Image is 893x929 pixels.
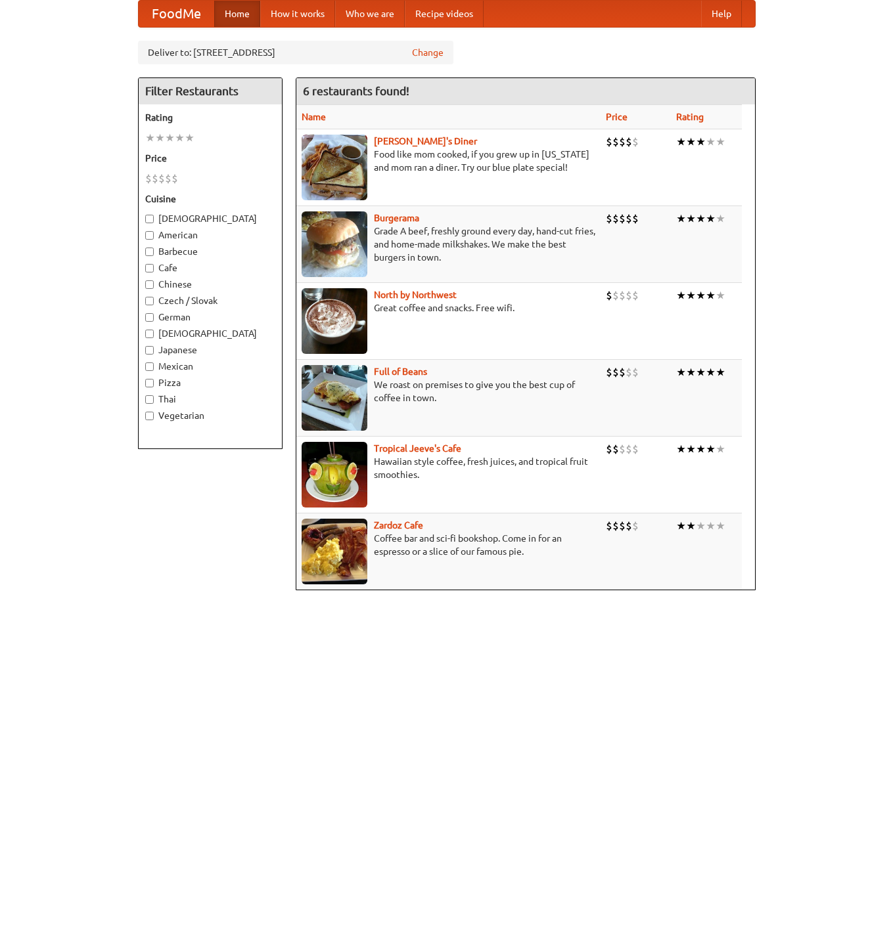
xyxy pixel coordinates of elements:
[632,211,639,226] li: $
[374,443,461,454] a: Tropical Jeeve's Cafe
[374,366,427,377] b: Full of Beans
[686,365,696,379] li: ★
[696,365,706,379] li: ★
[145,111,275,124] h5: Rating
[632,365,639,379] li: $
[676,112,704,122] a: Rating
[676,288,686,303] li: ★
[374,290,457,300] a: North by Northwest
[706,365,716,379] li: ★
[303,85,409,97] ng-pluralize: 6 restaurants found!
[686,519,696,533] li: ★
[706,519,716,533] li: ★
[145,192,275,205] h5: Cuisine
[405,1,484,27] a: Recipe videos
[145,248,154,256] input: Barbecue
[145,409,275,422] label: Vegetarian
[374,520,423,530] a: Zardoz Cafe
[696,135,706,149] li: ★
[145,228,275,242] label: American
[676,135,686,149] li: ★
[145,294,275,307] label: Czech / Slovak
[706,288,716,303] li: ★
[165,131,175,145] li: ★
[302,301,595,314] p: Great coffee and snacks. Free wifi.
[145,231,154,240] input: American
[302,365,367,431] img: beans.jpg
[626,519,632,533] li: $
[619,365,626,379] li: $
[686,135,696,149] li: ★
[626,211,632,226] li: $
[612,519,619,533] li: $
[138,41,453,64] div: Deliver to: [STREET_ADDRESS]
[619,135,626,149] li: $
[619,442,626,456] li: $
[302,225,595,264] p: Grade A beef, freshly ground every day, hand-cut fries, and home-made milkshakes. We make the bes...
[626,442,632,456] li: $
[686,442,696,456] li: ★
[676,519,686,533] li: ★
[706,442,716,456] li: ★
[626,365,632,379] li: $
[172,171,178,186] li: $
[676,365,686,379] li: ★
[145,395,154,404] input: Thai
[214,1,260,27] a: Home
[676,211,686,226] li: ★
[145,215,154,223] input: [DEMOGRAPHIC_DATA]
[606,442,612,456] li: $
[686,211,696,226] li: ★
[302,519,367,584] img: zardoz.jpg
[139,78,282,104] h4: Filter Restaurants
[626,288,632,303] li: $
[619,519,626,533] li: $
[145,393,275,406] label: Thai
[606,288,612,303] li: $
[412,46,444,59] a: Change
[145,245,275,258] label: Barbecue
[619,211,626,226] li: $
[374,213,419,223] a: Burgerama
[696,519,706,533] li: ★
[302,211,367,277] img: burgerama.jpg
[676,442,686,456] li: ★
[145,327,275,340] label: [DEMOGRAPHIC_DATA]
[716,519,725,533] li: ★
[145,171,152,186] li: $
[145,278,275,291] label: Chinese
[145,362,154,371] input: Mexican
[632,135,639,149] li: $
[145,412,154,420] input: Vegetarian
[606,365,612,379] li: $
[145,280,154,289] input: Chinese
[145,343,275,356] label: Japanese
[716,365,725,379] li: ★
[716,288,725,303] li: ★
[145,131,155,145] li: ★
[612,442,619,456] li: $
[145,379,154,387] input: Pizza
[686,288,696,303] li: ★
[632,442,639,456] li: $
[260,1,335,27] a: How it works
[612,211,619,226] li: $
[302,148,595,174] p: Food like mom cooked, if you grew up in [US_STATE] and mom ran a diner. Try our blue plate special!
[626,135,632,149] li: $
[139,1,214,27] a: FoodMe
[374,136,477,146] a: [PERSON_NAME]'s Diner
[158,171,165,186] li: $
[145,297,154,305] input: Czech / Slovak
[302,378,595,404] p: We roast on premises to give you the best cup of coffee in town.
[632,288,639,303] li: $
[152,171,158,186] li: $
[606,135,612,149] li: $
[606,112,628,122] a: Price
[716,442,725,456] li: ★
[145,360,275,373] label: Mexican
[145,313,154,322] input: German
